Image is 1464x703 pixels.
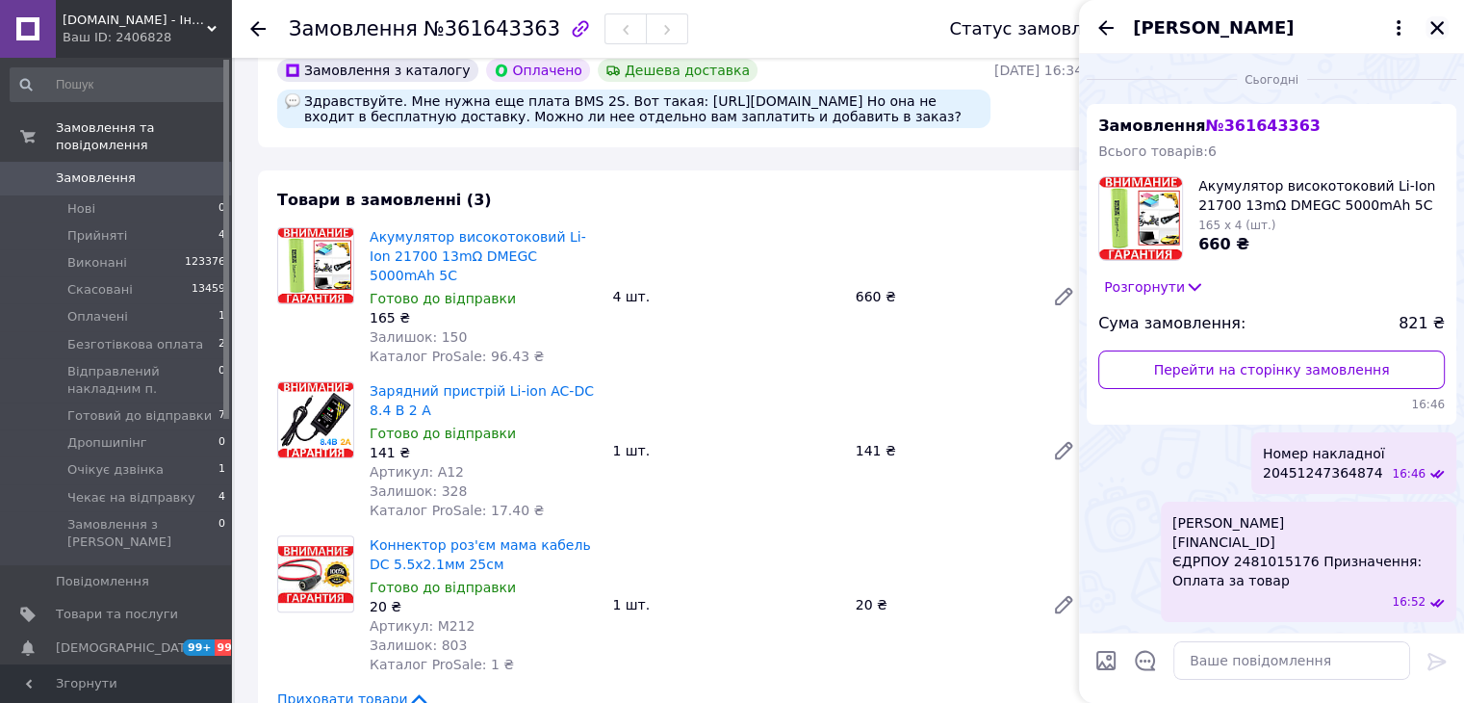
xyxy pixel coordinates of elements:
[370,464,464,480] span: Артикул: А12
[67,434,147,452] span: Дропшипінг
[218,308,225,325] span: 1
[598,59,758,82] div: Дешева доставка
[67,336,203,353] span: Безготівкова оплата
[215,639,246,656] span: 99+
[1098,397,1445,413] span: 16:46 12.09.2025
[1133,15,1410,40] button: [PERSON_NAME]
[848,591,1037,618] div: 20 ₴
[218,227,225,245] span: 4
[1198,235,1249,253] span: 660 ₴
[1237,72,1306,89] span: Сьогодні
[278,546,353,603] img: Коннектор роз'єм мама кабель DC 5.5х2.1мм 25см
[67,281,133,299] span: Скасовані
[370,329,467,345] span: Залишок: 150
[370,349,544,364] span: Каталог ProSale: 96.43 ₴
[250,19,266,39] div: Повернутися назад
[67,200,95,218] span: Нові
[67,407,212,425] span: Готовий до відправки
[67,516,218,551] span: Замовлення з [PERSON_NAME]
[56,169,136,187] span: Замовлення
[370,426,516,441] span: Готово до відправки
[994,63,1083,78] time: [DATE] 16:34
[370,443,597,462] div: 141 ₴
[278,382,353,457] img: Зарядний пристрій Li-ion AC-DC 8.4 В 2 А
[604,437,847,464] div: 1 шт.
[1392,466,1425,482] span: 16:46 12.09.2025
[370,383,594,418] a: Зарядний пристрій Li-ion AC-DC 8.4 В 2 А
[1098,276,1210,298] button: Розгорнути
[1263,444,1385,482] span: Номер накладної 20451247364874
[1133,648,1158,673] button: Відкрити шаблони відповідей
[1044,586,1083,624] a: Редагувати
[1098,117,1321,135] span: Замовлення
[67,461,164,479] span: Очікує дзвінка
[1044,431,1083,470] a: Редагувати
[1198,176,1445,215] span: Акумулятор високотоковий Li-Ion 21700 13mΩ DMEGC 5000mAh 5C
[56,606,178,623] span: Товари та послуги
[185,254,225,272] span: 123376
[370,291,516,306] span: Готово до відправки
[848,437,1037,464] div: 141 ₴
[285,93,300,109] img: :speech_balloon:
[1425,16,1449,39] button: Закрити
[218,407,225,425] span: 7
[192,281,225,299] span: 13459
[370,580,516,595] span: Готово до відправки
[370,597,597,616] div: 20 ₴
[63,29,231,46] div: Ваш ID: 2406828
[1087,69,1456,89] div: 12.09.2025
[218,363,225,398] span: 0
[370,308,597,327] div: 165 ₴
[218,434,225,452] span: 0
[1094,16,1117,39] button: Назад
[604,283,847,310] div: 4 шт.
[1392,594,1425,611] span: 16:52 12.09.2025
[289,17,418,40] span: Замовлення
[486,59,590,82] div: Оплачено
[67,489,195,507] span: Чекає на відправку
[1205,117,1320,135] span: № 361643363
[218,489,225,507] span: 4
[424,17,560,40] span: №361643363
[370,537,591,572] a: Коннектор роз'єм мама кабель DC 5.5х2.1мм 25см
[278,228,353,303] img: Акумулятор високотоковий Li-Ion 21700 13mΩ DMEGC 5000mAh 5C
[1399,313,1445,335] span: 821 ₴
[67,227,127,245] span: Прийняті
[370,638,467,653] span: Залишок: 803
[1044,277,1083,316] a: Редагувати
[1198,219,1275,232] span: 165 x 4 (шт.)
[67,308,128,325] span: Оплачені
[1098,143,1217,159] span: Всього товарів: 6
[218,516,225,551] span: 0
[56,639,198,657] span: [DEMOGRAPHIC_DATA]
[1098,351,1445,389] a: Перейти на сторінку замовлення
[56,119,231,154] span: Замовлення та повідомлення
[218,461,225,479] span: 1
[10,67,227,102] input: Пошук
[1172,513,1445,590] span: [PERSON_NAME] [FINANCIAL_ID] ЄДРПОУ 2481015176 Призначення: Оплата за товар
[63,12,207,29] span: FreeBuy.in.ua - Інтернет-магазин
[277,59,478,82] div: Замовлення з каталогу
[67,254,127,272] span: Виконані
[1099,177,1182,260] img: 5894961054_w100_h100_akkumulyator-vysokotokovyj-li-ion.jpg
[183,639,215,656] span: 99+
[370,657,514,672] span: Каталог ProSale: 1 ₴
[277,90,990,128] div: Здравствуйте. Мне нужна еще плата BMS 2S. Вот такая: [URL][DOMAIN_NAME] Но она не входит в беспла...
[949,19,1126,39] div: Статус замовлення
[370,618,475,634] span: Артикул: М212
[370,229,586,283] a: Акумулятор високотоковий Li-Ion 21700 13mΩ DMEGC 5000mAh 5C
[218,200,225,218] span: 0
[370,503,544,518] span: Каталог ProSale: 17.40 ₴
[56,573,149,590] span: Повідомлення
[604,591,847,618] div: 1 шт.
[1133,15,1294,40] span: [PERSON_NAME]
[218,336,225,353] span: 2
[67,363,218,398] span: Відправлений накладним п.
[277,191,492,209] span: Товари в замовленні (3)
[370,483,467,499] span: Залишок: 328
[1098,313,1246,335] span: Сума замовлення:
[848,283,1037,310] div: 660 ₴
